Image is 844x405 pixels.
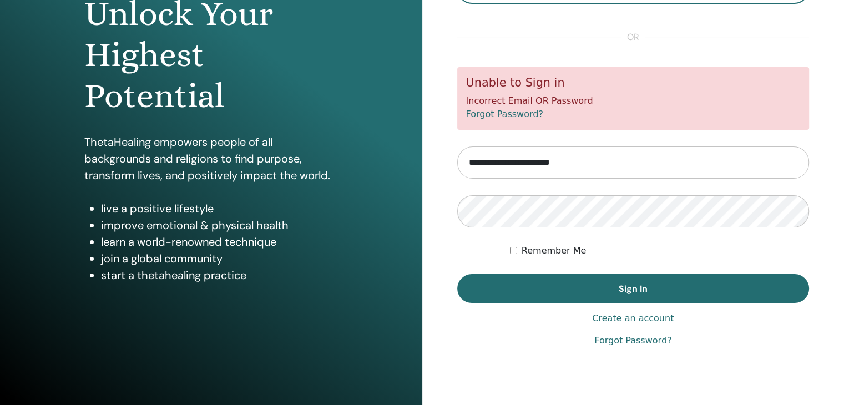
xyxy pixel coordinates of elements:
label: Remember Me [522,244,587,257]
div: Keep me authenticated indefinitely or until I manually logout [510,244,809,257]
li: learn a world-renowned technique [101,234,338,250]
li: join a global community [101,250,338,267]
li: live a positive lifestyle [101,200,338,217]
span: Sign In [619,283,648,295]
li: start a thetahealing practice [101,267,338,283]
a: Forgot Password? [466,109,543,119]
span: or [621,31,645,44]
h5: Unable to Sign in [466,76,801,90]
div: Incorrect Email OR Password [457,67,810,130]
a: Forgot Password? [594,334,671,347]
a: Create an account [592,312,674,325]
p: ThetaHealing empowers people of all backgrounds and religions to find purpose, transform lives, a... [84,134,338,184]
button: Sign In [457,274,810,303]
li: improve emotional & physical health [101,217,338,234]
